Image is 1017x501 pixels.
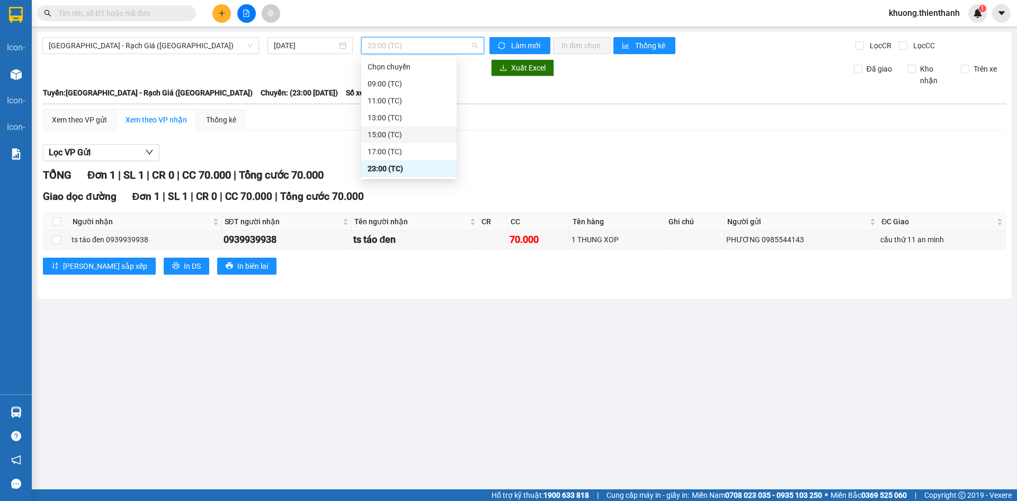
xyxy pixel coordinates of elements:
div: 70.000 [510,232,568,247]
span: 23:00 (TC) [368,38,478,54]
div: 11:00 (TC) [368,95,450,107]
span: In biên lai [237,260,268,272]
sup: 1 [979,5,986,12]
div: 23:00 (TC) [368,163,450,174]
span: question-circle [11,431,21,441]
strong: 0708 023 035 - 0935 103 250 [725,491,822,499]
th: CC [508,213,570,231]
span: Lọc VP Gửi [49,146,91,159]
span: bar-chart [622,42,631,50]
span: Đã giao [862,63,896,75]
span: Xuất Excel [511,62,546,74]
span: down [145,148,154,156]
div: 17:00 (TC) [368,146,450,157]
span: Tên người nhận [354,216,468,227]
td: 0939939938 [222,231,352,249]
input: Tìm tên, số ĐT hoặc mã đơn [58,7,183,19]
div: 0939939938 [224,232,350,247]
span: aim [267,10,274,17]
span: Giao dọc đường [43,190,117,203]
button: syncLàm mới [489,37,550,54]
span: message [11,479,21,489]
span: Sài Gòn - Rạch Giá (Hàng Hoá) [49,38,253,54]
span: ĐC Giao [881,216,995,227]
span: printer [172,262,180,270]
div: 15:00 (TC) [368,129,450,140]
div: icon- [7,94,25,107]
button: printerIn biên lai [217,258,276,275]
button: Lọc VP Gửi [43,144,159,161]
span: Lọc CR [866,40,893,51]
span: [PERSON_NAME] sắp xếp [63,260,147,272]
span: printer [226,262,233,270]
span: | [191,190,193,203]
span: Tổng cước 70.000 [280,190,364,203]
img: solution-icon [11,148,22,160]
span: caret-down [997,8,1006,18]
b: Tuyến: [GEOGRAPHIC_DATA] - Rạch Giá ([GEOGRAPHIC_DATA]) [43,89,253,97]
span: 1 [980,5,984,12]
span: sync [498,42,507,50]
span: | [234,169,236,181]
span: file-add [243,10,250,17]
span: Đơn 1 [132,190,160,203]
span: | [163,190,165,203]
span: SĐT người nhận [225,216,341,227]
button: aim [262,4,280,23]
strong: 0369 525 060 [861,491,907,499]
button: downloadXuất Excel [491,59,554,76]
span: notification [11,455,21,465]
img: logo-vxr [9,7,23,23]
div: 09:00 (TC) [368,78,450,90]
span: | [220,190,222,203]
span: khuong.thienthanh [880,6,968,20]
button: In đơn chọn [553,37,611,54]
th: Tên hàng [570,213,666,231]
span: Lọc CC [909,40,936,51]
img: warehouse-icon [11,407,22,418]
span: | [597,489,599,501]
span: | [275,190,278,203]
div: cầu thứ 11 an minh [880,234,1004,245]
span: Làm mới [511,40,542,51]
span: Kho nhận [916,63,953,86]
span: Số xe: [346,87,366,99]
span: copyright [958,491,966,499]
strong: 1900 633 818 [543,491,589,499]
span: Người gửi [727,216,868,227]
div: icon- [7,120,25,134]
div: 1 THUNG XOP [572,234,664,245]
span: CR 0 [152,169,174,181]
button: sort-ascending[PERSON_NAME] sắp xếp [43,258,156,275]
div: PHƯƠNG 0985544143 [726,234,877,245]
div: Xem theo VP nhận [126,114,187,126]
button: caret-down [992,4,1011,23]
button: bar-chartThống kê [613,37,675,54]
span: download [499,64,507,73]
span: | [118,169,121,181]
span: | [915,489,916,501]
button: plus [212,4,231,23]
span: CC 70.000 [225,190,272,203]
span: CR 0 [196,190,217,203]
span: search [44,10,51,17]
div: Xem theo VP gửi [52,114,106,126]
div: 13:00 (TC) [368,112,450,124]
img: icon-new-feature [973,8,983,18]
div: ts táo đen [353,232,477,247]
span: Cung cấp máy in - giấy in: [606,489,689,501]
button: printerIn DS [164,258,209,275]
span: Chuyến: (23:00 [DATE]) [261,87,338,99]
th: Ghi chú [666,213,725,231]
td: ts táo đen [352,231,479,249]
div: Chọn chuyến [361,58,457,75]
span: | [177,169,180,181]
th: CR [479,213,508,231]
span: | [147,169,149,181]
div: icon- [7,41,25,54]
div: ts táo đen 0939939938 [72,234,220,245]
span: In DS [184,260,201,272]
span: Đơn 1 [87,169,115,181]
div: Thống kê [206,114,236,126]
span: plus [218,10,226,17]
